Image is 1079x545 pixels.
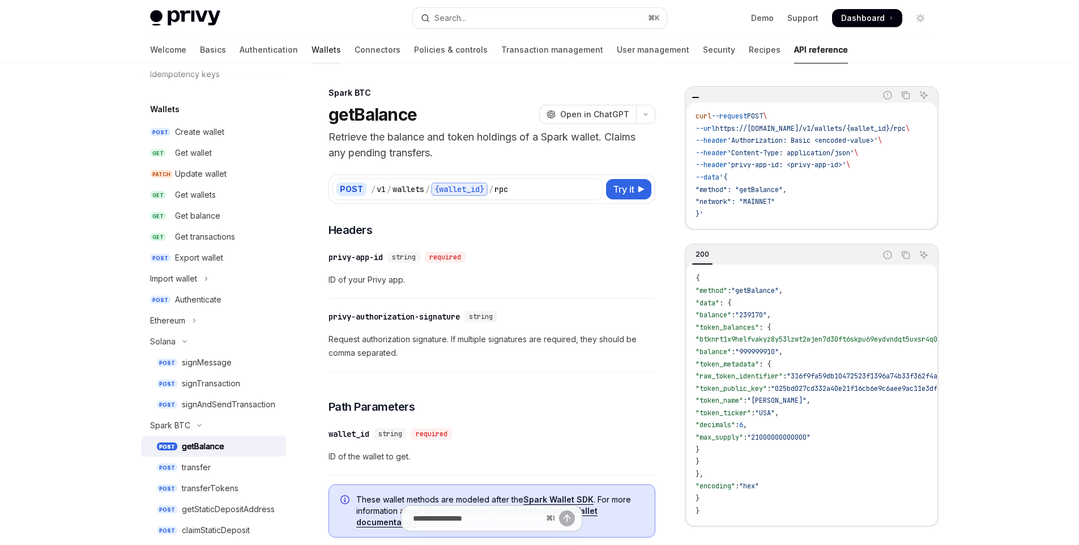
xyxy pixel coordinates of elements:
button: Toggle Ethereum section [141,310,286,331]
span: : [735,420,739,429]
span: : [735,482,739,491]
span: , [767,310,771,320]
span: "method" [696,286,727,295]
div: signAndSendTransaction [182,398,275,411]
span: POST [157,505,177,514]
button: Toggle Solana section [141,331,286,352]
span: } [696,445,700,454]
span: POST [747,112,763,121]
span: , [779,286,783,295]
span: ID of your Privy app. [329,273,655,287]
span: : { [759,360,771,369]
span: POST [150,296,170,304]
button: Open in ChatGPT [539,105,636,124]
span: ID of the wallet to get. [329,450,655,463]
span: "balance" [696,310,731,320]
span: POST [157,484,177,493]
a: PATCHUpdate wallet [141,164,286,184]
span: "token_ticker" [696,408,751,418]
span: --request [711,112,747,121]
div: Get wallet [175,146,212,160]
div: Create wallet [175,125,224,139]
span: "token_name" [696,396,743,405]
a: API reference [794,36,848,63]
span: POST [157,380,177,388]
span: "max_supply" [696,433,743,442]
div: wallet_id [329,428,369,440]
button: Open search [413,8,667,28]
a: Transaction management [501,36,603,63]
div: privy-authorization-signature [329,311,460,322]
span: \ [854,148,858,157]
button: Toggle Spark BTC section [141,415,286,436]
a: Recipes [749,36,781,63]
img: light logo [150,10,220,26]
span: : [751,408,755,418]
button: Copy the contents from the code block [898,248,913,262]
div: required [425,252,466,263]
span: Dashboard [841,12,885,24]
button: Try it [606,179,651,199]
span: "USA" [755,408,775,418]
span: "999999910" [735,347,779,356]
span: : [731,347,735,356]
span: : [743,433,747,442]
span: "decimals" [696,420,735,429]
a: POSTCreate wallet [141,122,286,142]
a: GETGet transactions [141,227,286,247]
div: / [425,184,430,195]
span: POST [157,526,177,535]
span: POST [150,254,170,262]
span: }, [696,470,703,479]
span: 'Content-Type: application/json' [727,148,854,157]
span: --header [696,148,727,157]
div: Update wallet [175,167,227,181]
span: \ [846,160,850,169]
button: Report incorrect code [880,248,895,262]
h1: getBalance [329,104,417,125]
div: Ethereum [150,314,185,327]
div: Import wallet [150,272,197,286]
a: POSTsignMessage [141,352,286,373]
button: Copy the contents from the code block [898,88,913,103]
span: ⌘ K [648,14,660,23]
span: Open in ChatGPT [560,109,629,120]
span: POST [157,442,177,451]
span: , [807,396,811,405]
span: POST [157,401,177,409]
div: Search... [434,11,466,25]
div: rpc [494,184,508,195]
div: required [411,428,452,440]
span: "316f9fa59db10472523f1396a74b33f362f4af50b079a2e48d64da05d38680ea" [787,372,1048,381]
div: Get wallets [175,188,216,202]
span: Headers [329,222,373,238]
a: Support [787,12,818,24]
span: "method": "getBalance", [696,185,787,194]
a: Connectors [355,36,400,63]
span: "balance" [696,347,731,356]
a: POSTsignTransaction [141,373,286,394]
div: Authenticate [175,293,221,306]
button: Send message [559,510,575,526]
span: \ [878,136,882,145]
span: POST [157,359,177,367]
div: Export wallet [175,251,223,265]
span: POST [150,128,170,137]
span: GET [150,212,166,220]
span: "btknrt1x9helfvakyz8y53lzwt2wjen7d30ft6skpu69eydvndqt5uxsr4q0zvugn" [696,335,961,344]
a: GETGet balance [141,206,286,226]
span: \ [906,124,910,133]
span: --data [696,173,719,182]
div: getBalance [182,440,224,453]
span: "token_public_key" [696,384,767,393]
a: Authentication [240,36,298,63]
span: --header [696,136,727,145]
span: Request authorization signature. If multiple signatures are required, they should be comma separa... [329,333,655,360]
div: Get balance [175,209,220,223]
span: GET [150,233,166,241]
span: 'Authorization: Basic <encoded-value>' [727,136,878,145]
input: Ask a question... [413,506,541,531]
span: 6 [739,420,743,429]
a: POSTAuthenticate [141,289,286,310]
a: GETGet wallet [141,143,286,163]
